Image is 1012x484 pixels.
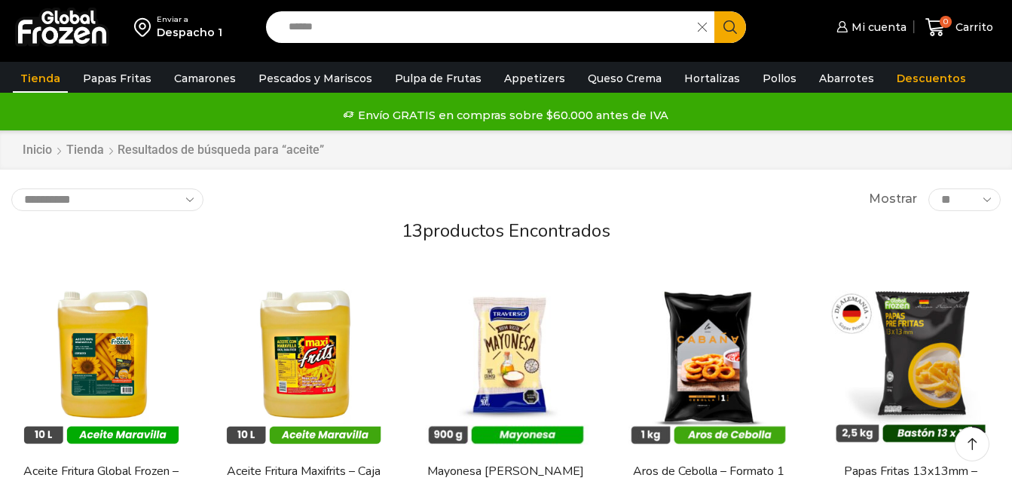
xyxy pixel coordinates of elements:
[714,11,746,43] button: Search button
[833,12,907,42] a: Mi cuenta
[157,14,222,25] div: Enviar a
[848,20,907,35] span: Mi cuenta
[812,64,882,93] a: Abarrotes
[423,219,610,243] span: productos encontrados
[387,64,489,93] a: Pulpa de Frutas
[66,142,105,159] a: Tienda
[922,10,997,45] a: 0 Carrito
[755,64,804,93] a: Pollos
[75,64,159,93] a: Papas Fritas
[940,16,952,28] span: 0
[167,64,243,93] a: Camarones
[952,20,993,35] span: Carrito
[580,64,669,93] a: Queso Crema
[402,219,423,243] span: 13
[677,64,748,93] a: Hortalizas
[869,191,917,208] span: Mostrar
[22,142,324,159] nav: Breadcrumb
[118,142,324,157] h1: Resultados de búsqueda para “aceite”
[13,64,68,93] a: Tienda
[157,25,222,40] div: Despacho 1
[889,64,974,93] a: Descuentos
[134,14,157,40] img: address-field-icon.svg
[497,64,573,93] a: Appetizers
[22,142,53,159] a: Inicio
[11,188,203,211] select: Pedido de la tienda
[251,64,380,93] a: Pescados y Mariscos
